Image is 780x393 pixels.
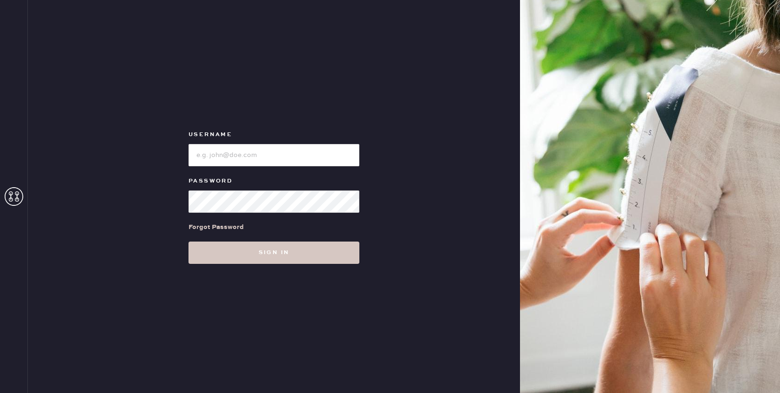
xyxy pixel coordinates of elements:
div: Forgot Password [188,222,244,232]
button: Sign in [188,242,359,264]
label: Password [188,176,359,187]
a: Forgot Password [188,213,244,242]
label: Username [188,129,359,140]
input: e.g. john@doe.com [188,144,359,166]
